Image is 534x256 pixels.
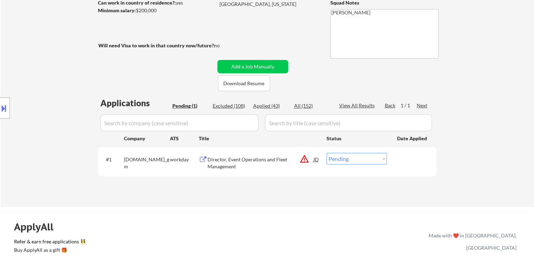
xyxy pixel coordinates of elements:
[397,135,428,142] div: Date Applied
[124,135,170,142] div: Company
[124,156,170,170] div: [DOMAIN_NAME]_gm
[14,247,84,255] a: Buy ApplyAll as a gift 🎁
[313,153,320,166] div: JD
[14,221,61,233] div: ApplyAll
[98,42,215,48] strong: Will need Visa to work in that country now/future?:
[327,132,387,144] div: Status
[401,102,417,109] div: 1 / 1
[385,102,396,109] div: Back
[213,102,248,109] div: Excluded (108)
[217,60,288,73] button: Add a Job Manually
[253,102,288,109] div: Applied (43)
[339,102,377,109] div: View All Results
[218,75,270,91] button: Download Resume
[199,135,320,142] div: Title
[207,156,314,170] div: Director, Event Operations and Fleet Management
[14,239,282,247] a: Refer & earn free applications 👯‍♀️
[417,102,428,109] div: Next
[100,99,170,107] div: Applications
[100,114,258,131] input: Search by company (case sensitive)
[98,7,215,14] div: $200,000
[170,156,199,163] div: workday
[265,114,432,131] input: Search by title (case sensitive)
[98,7,136,13] strong: Minimum salary:
[426,229,516,254] div: Made with ❤️ in [GEOGRAPHIC_DATA], [GEOGRAPHIC_DATA]
[172,102,207,109] div: Pending (1)
[170,135,199,142] div: ATS
[299,154,309,164] button: warning_amber
[294,102,329,109] div: All (152)
[14,248,84,252] div: Buy ApplyAll as a gift 🎁
[214,42,234,49] div: no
